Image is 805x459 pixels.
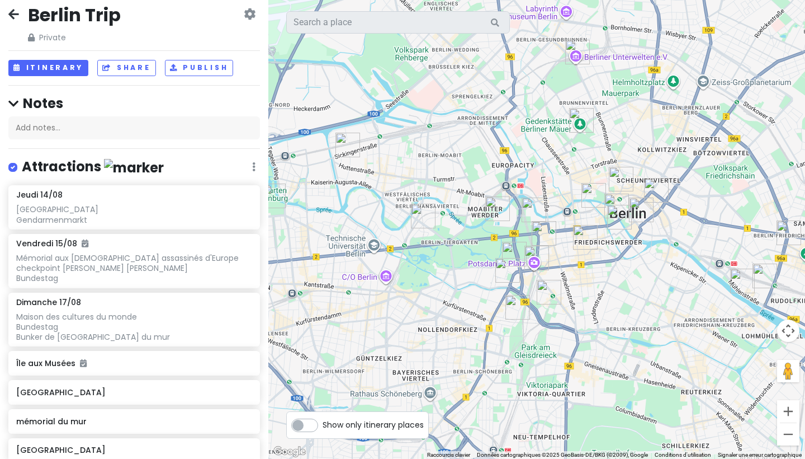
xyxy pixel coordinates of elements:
div: Mémorial aux [DEMOGRAPHIC_DATA] assassinés d'Europe checkpoint [PERSON_NAME] [PERSON_NAME] Bundestag [16,253,252,284]
div: mémorial du mur [569,108,594,133]
div: Philharmonie de Berlin [502,242,527,266]
span: Show only itinerary places [323,419,424,431]
img: Google [271,444,308,459]
div: EAST SIDE MALL [752,264,777,288]
h6: Jeudi 14/08 [16,190,63,200]
div: Classic-Remise Berlin [335,133,360,157]
h6: Vendredi 15/08 [16,238,88,249]
a: Conditions d'utilisation [655,452,711,458]
div: Berlin Underworld [565,40,590,64]
img: marker [104,159,164,176]
div: Schloss Charlottenburg [261,184,286,208]
span: Private [28,31,121,44]
i: Added to itinerary [82,240,88,247]
button: Publish [165,60,234,76]
div: Alvar-Aalto-Haus (Hansaviertel) [411,204,435,228]
div: Mémorial aux Juifs assassinés d'Europe [532,221,556,246]
h6: Dimanche 17/08 [16,297,81,307]
button: Commandes de la caméra de la carte [777,320,799,342]
h4: Notes [8,95,260,112]
h2: Berlin Trip [28,3,121,27]
div: Neue Nationalgalerie [495,258,520,283]
div: East Side Gallery [730,269,755,293]
i: Added to itinerary [80,359,87,367]
div: Flottwell Berlin Hotel & Residenz am Park [505,295,530,320]
a: Signaler une erreur cartographique [718,452,802,458]
div: [GEOGRAPHIC_DATA] Gendarmenmarkt [16,204,252,224]
a: Ouvrir cette zone dans Google Maps (dans une nouvelle fenêtre) [271,444,308,459]
button: Itinerary [8,60,88,76]
div: Boxhagener Str. 21 [776,221,801,245]
div: Hackesche Höfe ? centre commercial pour l'archi [609,167,633,191]
div: Maison des cultures du monde [485,196,510,221]
div: Île aux Musées [607,205,632,230]
button: Zoom arrière [777,423,799,446]
div: Potsdamer Platz [524,246,549,270]
div: Maison des cultures du monde Bundestag Bunker de [GEOGRAPHIC_DATA] du mur [16,312,252,343]
h6: Île aux Musées [16,358,252,368]
h6: mémorial du mur [16,416,252,427]
div: Alexanderplatz [644,178,669,203]
input: Search a place [286,11,510,34]
div: Gendarmenmarkt [573,225,598,250]
button: Share [97,60,155,76]
div: Bunker de l'histoire de Berlin [537,280,561,305]
button: Faites glisser Pegman sur la carte pour ouvrir Street View [777,360,799,382]
div: Bundestag [522,198,546,222]
span: Données cartographiques ©2025 GeoBasis-DE/BKG (©2009), Google [477,452,648,458]
div: Add notes... [8,116,260,140]
button: Raccourcis clavier [427,451,470,459]
div: Rotes Rathaus, Hôtel de Ville [629,198,654,222]
h6: [GEOGRAPHIC_DATA] [16,387,252,397]
button: Zoom avant [777,400,799,423]
div: cathédrale de Berlin [604,194,629,218]
h4: Attractions [22,158,164,176]
div: Pergamon Museum. The Panorama [581,183,606,208]
h6: [GEOGRAPHIC_DATA] [16,445,252,455]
